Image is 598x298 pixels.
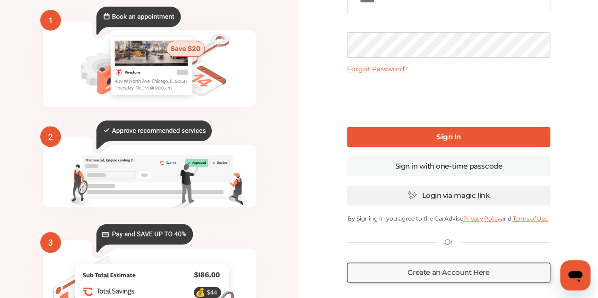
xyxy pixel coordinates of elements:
[560,260,590,290] iframe: Button to launch messaging window
[347,127,550,147] a: Sign In
[436,132,461,141] b: Sign In
[347,65,408,73] a: Forgot Password?
[347,156,550,176] a: Sign in with one-time passcode
[195,288,206,298] text: 💰
[377,81,520,118] iframe: reCAPTCHA
[444,237,453,247] p: Or
[407,191,417,200] img: magic_icon.32c66aac.svg
[463,215,500,222] a: Privacy Policy
[347,215,550,222] p: By Signing In you agree to the CarAdvise and .
[347,186,550,205] a: Login via magic link
[511,215,548,222] a: Terms of Use
[347,263,550,282] a: Create an Account Here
